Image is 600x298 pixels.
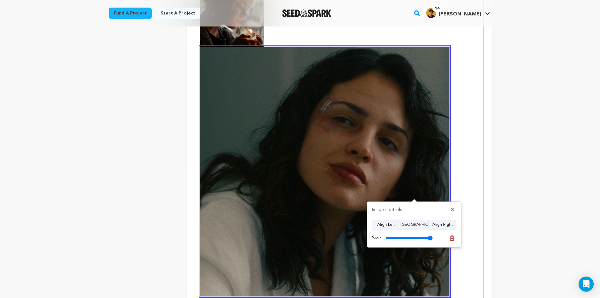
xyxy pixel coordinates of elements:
label: Size: [372,234,382,242]
button: Align Left [372,220,400,230]
img: 1755731547-98c55f8bd0327fcc55fa3cc8fd2df747.jpg [200,47,449,296]
div: Open Intercom Messenger [579,277,594,292]
img: 93CDA846-A8DE-4026-806A-1771E91EA448.jpeg [426,8,436,18]
span: Aaron Isaac V.'s Profile [425,7,491,20]
a: Fund a project [109,8,152,19]
button: Align Right [428,220,456,230]
a: Aaron Isaac V.'s Profile [425,7,491,18]
a: Start a project [156,8,200,19]
button: ✕ [449,207,456,213]
a: Seed&Spark Homepage [282,9,332,17]
h4: Image controls [372,207,402,213]
button: [GEOGRAPHIC_DATA] [400,220,428,230]
div: Aaron Isaac V.'s Profile [426,8,481,18]
span: [PERSON_NAME] [439,12,481,17]
span: 14 [432,5,442,12]
img: Seed&Spark Logo Dark Mode [282,9,332,17]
